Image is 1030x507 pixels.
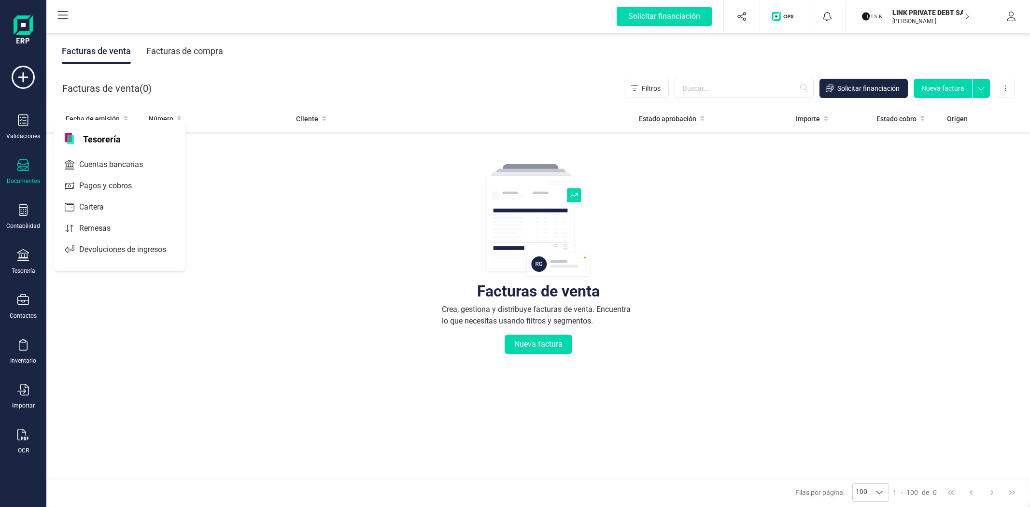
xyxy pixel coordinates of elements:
div: Solicitar financiación [617,7,712,26]
button: Next Page [983,483,1001,502]
span: Importe [796,114,820,124]
div: Tesorería [12,267,35,275]
img: Logo de OPS [772,12,797,21]
span: 0 [143,82,148,95]
button: Previous Page [962,483,980,502]
input: Buscar... [675,79,814,98]
span: Estado cobro [876,114,917,124]
button: LILINK PRIVATE DEBT SA[PERSON_NAME] [858,1,981,32]
div: Crea, gestiona y distribuye facturas de venta. Encuentra lo que necesitas usando filtros y segmen... [442,304,635,327]
span: Tesorería [77,133,127,144]
span: Devoluciones de ingresos [75,244,183,255]
span: Solicitar financiación [837,84,900,93]
div: OCR [18,447,29,454]
span: 100 [906,488,918,497]
div: Facturas de venta [62,39,131,64]
span: 1 [893,488,897,497]
div: Contabilidad [6,222,40,230]
div: Documentos [7,177,40,185]
span: Pagos y cobros [75,180,149,192]
span: Cartera [75,201,121,213]
button: Logo de OPS [766,1,803,32]
div: Contactos [10,312,37,320]
span: Remesas [75,223,128,234]
button: Solicitar financiación [819,79,908,98]
span: 0 [933,488,937,497]
span: Fecha de emisión [66,114,120,124]
p: [PERSON_NAME] [892,17,970,25]
span: 100 [853,484,870,501]
div: Facturas de venta [477,286,600,296]
div: Filas por página: [795,483,889,502]
div: Facturas de compra [146,39,223,64]
span: Número [149,114,173,124]
img: LI [861,6,883,27]
div: Importar [12,402,35,409]
span: de [922,488,929,497]
div: Validaciones [6,132,40,140]
button: Nueva factura [505,335,572,354]
button: First Page [942,483,960,502]
div: Facturas de venta ( ) [62,79,152,98]
img: Logo Finanedi [14,15,33,46]
button: Solicitar financiación [605,1,723,32]
button: Nueva factura [914,79,972,98]
button: Filtros [625,79,669,98]
span: Cuentas bancarias [75,159,160,170]
p: LINK PRIVATE DEBT SA [892,8,970,17]
span: Estado aprobación [639,114,696,124]
span: Origen [947,114,968,124]
img: img-empty-table.svg [485,163,592,279]
span: Cliente [296,114,318,124]
div: Inventario [10,357,36,365]
span: Filtros [642,84,661,93]
button: Last Page [1003,483,1021,502]
div: - [893,488,937,497]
